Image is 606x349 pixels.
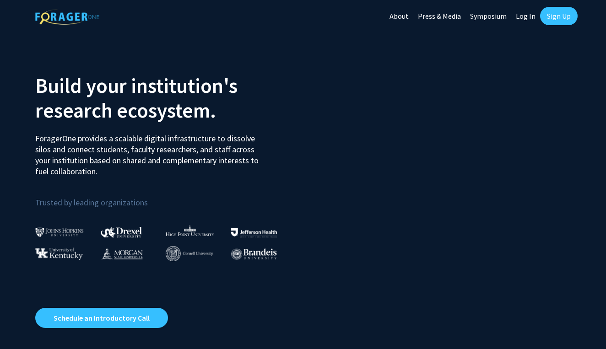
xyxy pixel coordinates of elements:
img: ForagerOne Logo [35,9,99,25]
h2: Build your institution's research ecosystem. [35,73,296,123]
img: Thomas Jefferson University [231,228,277,237]
img: Johns Hopkins University [35,227,84,237]
p: ForagerOne provides a scalable digital infrastructure to dissolve silos and connect students, fac... [35,126,265,177]
a: Sign Up [540,7,578,25]
img: Brandeis University [231,248,277,260]
p: Trusted by leading organizations [35,184,296,209]
img: High Point University [166,225,214,236]
img: Morgan State University [101,247,143,259]
img: Drexel University [101,227,142,237]
img: Cornell University [166,246,213,261]
img: University of Kentucky [35,247,83,260]
a: Opens in a new tab [35,308,168,328]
